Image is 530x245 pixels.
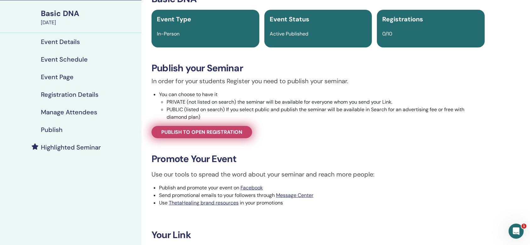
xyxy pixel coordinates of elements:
[270,30,308,37] span: Active Published
[152,170,485,179] p: Use our tools to spread the word about your seminar and reach more people:
[159,192,485,199] li: Send promotional emails to your followers through
[41,91,98,98] h4: Registration Details
[509,224,524,239] iframe: Intercom live chat
[159,199,485,207] li: Use in your promotions
[159,91,485,121] li: You can choose to have it
[382,15,423,23] span: Registrations
[41,126,63,133] h4: Publish
[41,56,88,63] h4: Event Schedule
[169,199,239,206] a: ThetaHealing brand resources
[382,30,392,37] span: 0/10
[152,153,485,165] h3: Promote Your Event
[522,224,527,229] span: 1
[157,30,179,37] span: In-Person
[159,184,485,192] li: Publish and promote your event on
[41,38,80,46] h4: Event Details
[157,15,191,23] span: Event Type
[152,76,485,86] p: In order for your students Register you need to publish your seminar.
[167,98,485,106] li: PRIVATE (not listed on search) the seminar will be available for everyone whom you send your Link.
[41,8,138,19] div: Basic DNA
[270,15,309,23] span: Event Status
[152,229,485,241] h3: Your Link
[152,63,485,74] h3: Publish your Seminar
[152,126,252,138] a: Publish to open registration
[240,184,263,191] a: Facebook
[276,192,313,199] a: Message Center
[41,73,74,81] h4: Event Page
[41,108,97,116] h4: Manage Attendees
[41,19,138,26] div: [DATE]
[37,8,141,26] a: Basic DNA[DATE]
[41,144,101,151] h4: Highlighted Seminar
[167,106,485,121] li: PUBLIC (listed on search) If you select public and publish the seminar will be available in Searc...
[161,129,242,135] span: Publish to open registration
